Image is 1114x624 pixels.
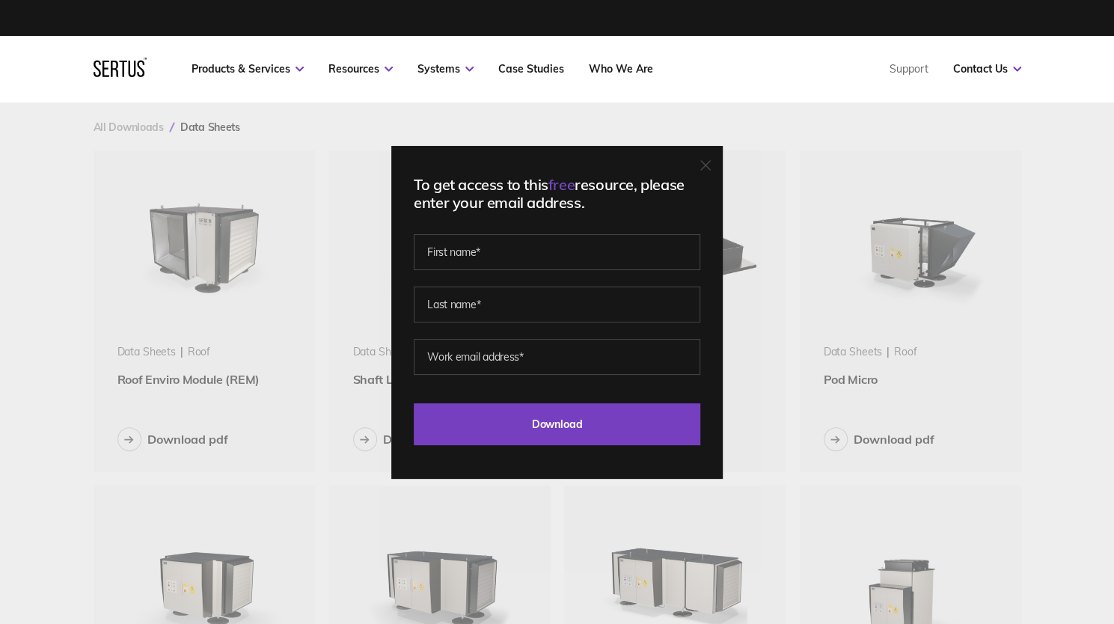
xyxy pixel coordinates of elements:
iframe: Chat Widget [845,450,1114,624]
a: Case Studies [498,62,564,76]
div: To get access to this resource, please enter your email address. [414,176,700,212]
a: Products & Services [192,62,304,76]
span: free [548,175,575,194]
a: Who We Are [589,62,653,76]
input: Last name* [414,287,700,322]
a: Contact Us [953,62,1021,76]
a: Resources [328,62,393,76]
input: Work email address* [414,339,700,375]
input: Download [414,403,700,445]
a: Systems [417,62,474,76]
input: First name* [414,234,700,270]
a: Support [890,62,928,76]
